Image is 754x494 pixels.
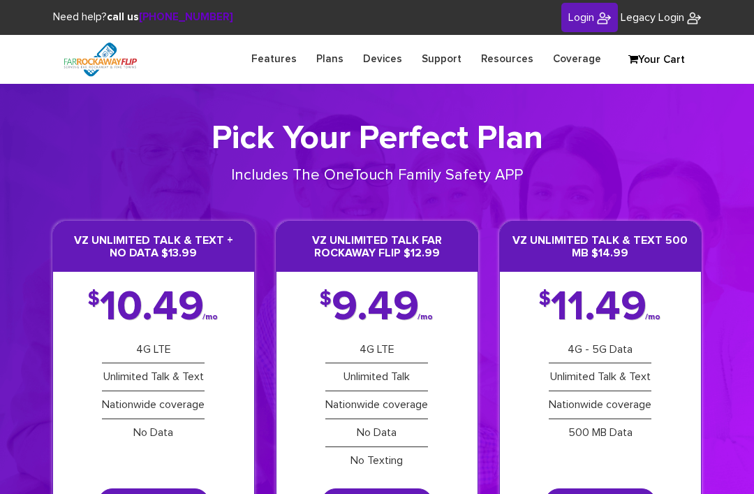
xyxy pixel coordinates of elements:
[88,293,219,322] div: 10.49
[320,293,434,322] div: 9.49
[621,50,691,71] a: Your Cart
[107,12,233,22] strong: call us
[412,45,471,73] a: Support
[543,45,611,73] a: Coverage
[621,10,701,26] a: Legacy Login
[306,45,353,73] a: Plans
[597,11,611,25] img: FiveTownsFlip
[215,165,540,187] p: Includes The OneTouch Family Safety APP
[325,391,428,419] li: Nationwide coverage
[621,12,684,23] span: Legacy Login
[417,314,433,320] span: /mo
[568,12,594,23] span: Login
[102,419,205,446] li: No Data
[325,336,428,364] li: 4G LTE
[549,363,651,391] li: Unlimited Talk & Text
[549,419,651,446] li: 500 MB Data
[88,293,100,307] span: $
[325,447,428,474] li: No Texting
[102,336,205,364] li: 4G LTE
[52,35,148,84] img: FiveTownsFlip
[53,221,254,271] h3: VZ Unlimited Talk & Text + No Data $13.99
[539,293,551,307] span: $
[276,221,478,271] h3: VZ Unlimited Talk Far Rockaway Flip $12.99
[539,293,662,322] div: 11.49
[139,12,233,22] a: [PHONE_NUMBER]
[325,419,428,447] li: No Data
[242,45,306,73] a: Features
[52,119,702,159] h1: Pick Your Perfect Plan
[500,221,701,271] h3: VZ Unlimited Talk & Text 500 MB $14.99
[549,391,651,419] li: Nationwide coverage
[102,391,205,419] li: Nationwide coverage
[102,363,205,391] li: Unlimited Talk & Text
[471,45,543,73] a: Resources
[645,314,660,320] span: /mo
[320,293,332,307] span: $
[549,336,651,364] li: 4G - 5G Data
[353,45,412,73] a: Devices
[325,363,428,391] li: Unlimited Talk
[53,12,233,22] span: Need help?
[202,314,218,320] span: /mo
[687,11,701,25] img: FiveTownsFlip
